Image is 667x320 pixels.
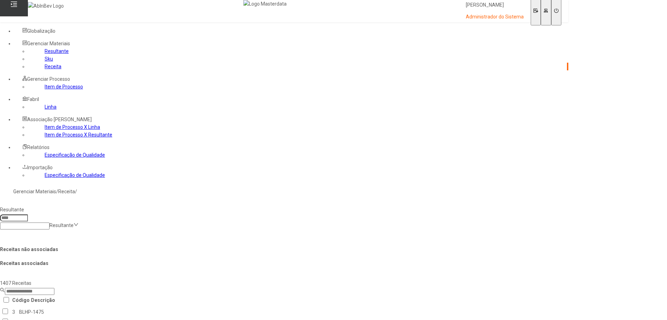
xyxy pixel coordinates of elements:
a: Linha [45,104,56,110]
a: Item de Processo X Linha [45,124,100,130]
p: Administrador do Sistema [466,14,524,21]
span: Fabril [27,96,39,102]
th: Descrição [31,296,55,305]
td: BLHP-1475 [19,307,48,317]
span: Relatórios [27,145,50,150]
a: Item de Processo [45,84,83,89]
nz-breadcrumb-separator: / [56,189,58,194]
th: Código [12,296,30,305]
span: Associação [PERSON_NAME] [27,117,92,122]
nz-breadcrumb-separator: / [75,189,77,194]
a: Receita [45,64,61,69]
span: Gerenciar Processo [27,76,70,82]
a: Gerenciar Materiais [13,189,56,194]
a: Especificação de Qualidade [45,152,105,158]
td: 3 [12,307,18,317]
img: AbInBev Logo [28,2,64,10]
p: [PERSON_NAME] [466,2,524,9]
nz-select-placeholder: Resultante [50,223,74,228]
a: Item de Processo X Resultante [45,132,112,138]
a: Receita [58,189,75,194]
a: Resultante [45,48,69,54]
a: Sku [45,56,53,62]
span: Importação [27,165,53,170]
span: Globalização [27,28,55,34]
a: Especificação de Qualidade [45,172,105,178]
span: Gerenciar Materiais [27,41,70,46]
